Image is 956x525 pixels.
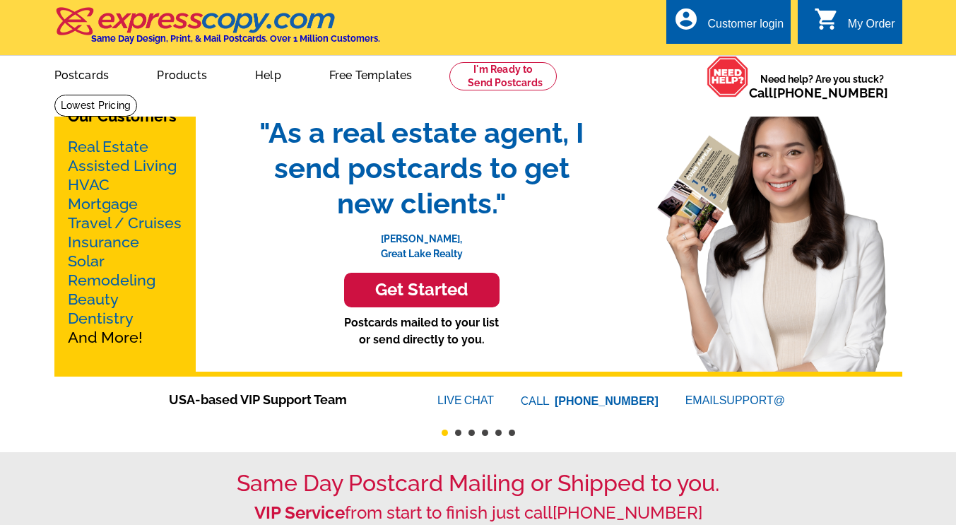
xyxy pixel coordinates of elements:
span: Need help? Are you stuck? [749,72,895,100]
button: 4 of 6 [482,430,488,436]
button: 2 of 6 [455,430,461,436]
div: Customer login [707,18,784,37]
a: Dentistry [68,309,134,327]
font: SUPPORT@ [719,392,787,409]
a: [PHONE_NUMBER] [773,85,888,100]
a: Products [134,57,230,90]
p: And More! [68,137,182,347]
button: 1 of 6 [442,430,448,436]
a: shopping_cart My Order [814,16,895,33]
font: LIVE [437,392,464,409]
i: account_circle [673,6,699,32]
a: Beauty [68,290,119,308]
font: CALL [521,393,551,410]
h4: Same Day Design, Print, & Mail Postcards. Over 1 Million Customers. [91,33,380,44]
a: Get Started [245,273,598,307]
a: Travel / Cruises [68,214,182,232]
h1: Same Day Postcard Mailing or Shipped to you. [54,470,902,497]
a: Assisted Living [68,157,177,175]
a: [PHONE_NUMBER] [553,502,702,523]
a: Remodeling [68,271,155,289]
a: Same Day Design, Print, & Mail Postcards. Over 1 Million Customers. [54,17,380,44]
a: Free Templates [307,57,435,90]
a: LIVECHAT [437,394,494,406]
a: Real Estate [68,138,148,155]
div: My Order [848,18,895,37]
span: USA-based VIP Support Team [169,390,395,409]
span: Call [749,85,888,100]
strong: VIP Service [254,502,345,523]
a: Solar [68,252,105,270]
p: Postcards mailed to your list or send directly to you. [245,314,598,348]
a: [PHONE_NUMBER] [555,395,659,407]
i: shopping_cart [814,6,839,32]
button: 6 of 6 [509,430,515,436]
a: HVAC [68,176,110,194]
h3: Get Started [362,280,482,300]
img: help [707,56,749,98]
p: [PERSON_NAME], Great Lake Realty [245,221,598,261]
h2: from start to finish just call [54,503,902,524]
button: 5 of 6 [495,430,502,436]
button: 3 of 6 [468,430,475,436]
a: Postcards [32,57,132,90]
a: Help [232,57,304,90]
a: account_circle Customer login [673,16,784,33]
a: Insurance [68,233,139,251]
a: Mortgage [68,195,138,213]
a: EMAILSUPPORT@ [685,394,787,406]
span: "As a real estate agent, I send postcards to get new clients." [245,115,598,221]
